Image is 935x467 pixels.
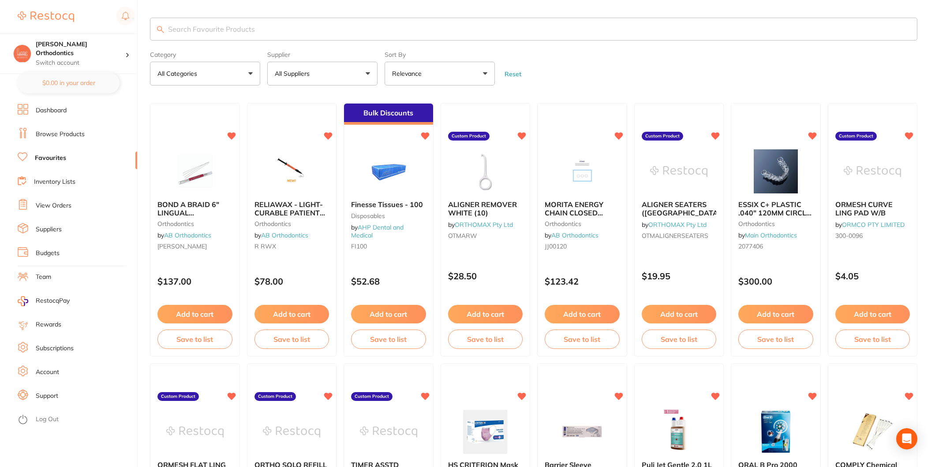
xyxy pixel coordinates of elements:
[254,220,329,227] small: orthodontics
[254,392,296,401] label: Custom Product
[747,410,804,454] img: ORAL B Pro 2000 Power Brush Black with Travel Case
[385,51,495,58] label: Sort By
[738,220,813,227] small: orthodontics
[157,330,232,349] button: Save to list
[551,231,598,239] a: AB Orthodontics
[18,413,135,427] button: Log Out
[254,200,325,225] span: RELIAWAX - LIGHT- CURABLE PATIENT COMFORT GEL
[157,276,232,286] p: $137.00
[835,330,910,349] button: Save to list
[150,18,917,41] input: Search Favourite Products
[18,296,28,306] img: RestocqPay
[448,271,523,281] p: $28.50
[351,212,426,219] small: disposables
[254,231,308,239] span: by
[448,232,477,240] span: OTMARW
[157,305,232,323] button: Add to cart
[18,7,74,27] a: Restocq Logo
[844,149,901,193] img: ORMESH CURVE LING PAD W/B
[254,330,329,349] button: Save to list
[351,242,367,250] span: FI100
[648,221,707,229] a: ORTHOMAX Pty Ltd
[267,62,378,85] button: All Suppliers
[351,200,426,208] b: Finesse Tissues - 100
[554,410,611,454] img: Barrier Sleeve HENRY SCHEIN Airwater Syringe Pk of 500
[642,330,717,349] button: Save to list
[545,231,598,239] span: by
[448,132,490,141] label: Custom Product
[642,271,717,281] p: $19.95
[554,149,611,193] img: MORITA ENERGY CHAIN CLOSED CLEAR
[275,69,313,78] p: All Suppliers
[150,62,260,85] button: All Categories
[254,242,276,250] span: R RWX
[150,51,260,58] label: Category
[835,221,905,229] span: by
[650,149,707,193] img: ALIGNER SEATERS (CHEWIES)
[36,368,59,377] a: Account
[351,276,426,286] p: $52.68
[448,221,513,229] span: by
[545,200,603,225] span: MORITA ENERGY CHAIN CLOSED CLEAR
[650,410,707,454] img: Puli Jet Gentle 2.0 1L
[738,231,797,239] span: by
[545,200,620,217] b: MORITA ENERGY CHAIN CLOSED CLEAR
[738,200,812,225] span: ESSIX C+ PLASTIC .040" 120MM CIRCLE - 1C120
[351,330,426,349] button: Save to list
[36,344,74,353] a: Subscriptions
[35,154,66,163] a: Favourites
[34,178,75,186] a: Inventory Lists
[456,149,514,193] img: ALIGNER REMOVER WHITE (10)
[738,200,813,217] b: ESSIX C+ PLASTIC .040" 120MM CIRCLE - 1C120
[745,231,797,239] a: Main Orthodontics
[844,410,901,454] img: COMPLY Chemical Indicator Strip For Steam x 240
[157,392,199,401] label: Custom Product
[18,11,74,22] img: Restocq Logo
[545,220,620,227] small: orthodontics
[254,200,329,217] b: RELIAWAX - LIGHT- CURABLE PATIENT COMFORT GEL
[448,330,523,349] button: Save to list
[36,249,60,258] a: Budgets
[157,220,232,227] small: orthodontics
[642,232,708,240] span: OTMALIGNERSEATERS
[896,428,917,449] div: Open Intercom Messenger
[738,276,813,286] p: $300.00
[360,149,417,193] img: Finesse Tissues - 100
[448,200,523,217] b: ALIGNER REMOVER WHITE (10)
[164,231,211,239] a: AB Orthodontics
[157,200,232,217] b: BOND A BRAID 6" LINGUAL RETAINER WIRE (PK 10)
[835,271,910,281] p: $4.05
[157,200,219,233] span: BOND A BRAID 6" LINGUAL [MEDICAL_DATA] WIRE (PK 10)
[166,410,224,454] img: ORMESH FLAT LING PAD W/BU
[642,132,683,141] label: Custom Product
[392,69,425,78] p: Relevance
[545,276,620,286] p: $123.42
[351,305,426,323] button: Add to cart
[36,40,125,57] h4: Harris Orthodontics
[642,305,717,323] button: Add to cart
[36,106,67,115] a: Dashboard
[157,242,207,250] span: [PERSON_NAME]
[166,149,224,193] img: BOND A BRAID 6" LINGUAL RETAINER WIRE (PK 10)
[835,132,877,141] label: Custom Product
[835,200,893,217] span: ORMESH CURVE LING PAD W/B
[351,200,423,209] span: Finesse Tissues - 100
[738,242,763,250] span: 2077406
[351,392,393,401] label: Custom Product
[344,104,433,125] div: Bulk Discounts
[36,130,85,139] a: Browse Products
[263,410,320,454] img: ORTHO SOLO REFILL (1 BOTTLE)
[747,149,804,193] img: ESSIX C+ PLASTIC .040" 120MM CIRCLE - 1C120
[545,242,567,250] span: JJ00120
[448,200,517,217] span: ALIGNER REMOVER WHITE (10)
[36,59,125,67] p: Switch account
[545,305,620,323] button: Add to cart
[36,225,62,234] a: Suppliers
[642,221,707,229] span: by
[351,223,404,239] span: by
[254,305,329,323] button: Add to cart
[738,305,813,323] button: Add to cart
[385,62,495,85] button: Relevance
[157,231,211,239] span: by
[835,232,863,240] span: 300-0096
